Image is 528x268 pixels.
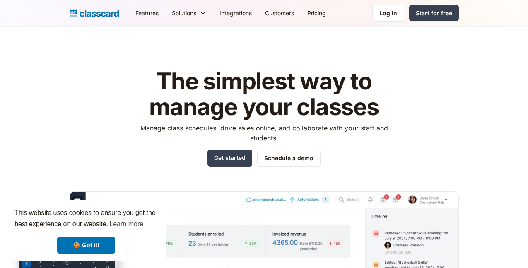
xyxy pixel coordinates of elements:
[258,4,301,22] a: Customers
[301,4,333,22] a: Pricing
[108,218,145,230] a: learn more about cookies
[7,200,166,261] div: cookieconsent
[379,9,397,17] div: Log in
[165,4,213,22] div: Solutions
[207,150,252,167] a: Get started
[257,150,321,167] a: Schedule a demo
[14,208,158,230] span: This website uses cookies to ensure you get the best experience on our website.
[133,69,395,120] h1: The simplest way to manage your classes
[409,5,459,21] a: Start for free
[213,4,258,22] a: Integrations
[133,123,395,143] p: Manage class schedules, drive sales online, and collaborate with your staff and students.
[416,9,452,17] div: Start for free
[172,9,196,17] div: Solutions
[372,5,404,22] a: Log in
[129,4,165,22] a: Features
[70,7,119,19] a: home
[57,237,115,254] a: dismiss cookie message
